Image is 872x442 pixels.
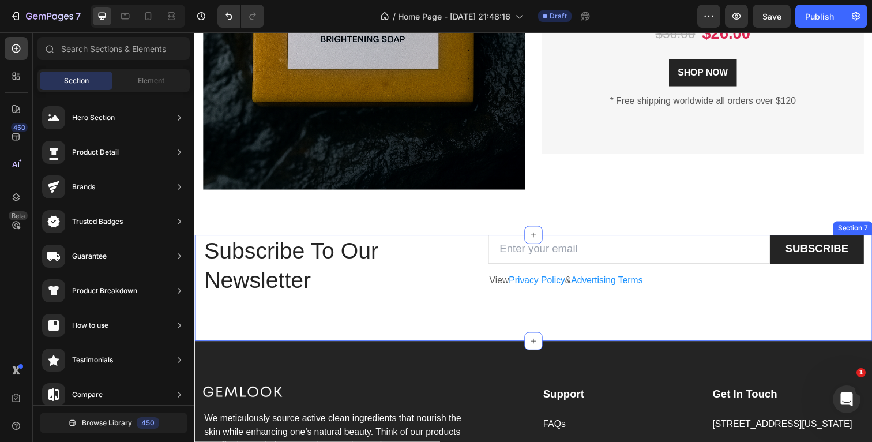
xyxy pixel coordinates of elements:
[494,35,545,48] div: SHOP NOW
[588,207,683,237] button: SUBSCRIBE
[72,147,119,158] div: Product Detail
[138,76,164,86] span: Element
[72,250,107,262] div: Guarantee
[217,5,264,28] div: Undo/Redo
[72,285,137,297] div: Product Breakdown
[72,112,115,123] div: Hero Section
[300,207,588,237] input: Enter your email
[603,215,668,229] div: SUBSCRIBE
[64,76,89,86] span: Section
[550,11,567,21] span: Draft
[72,389,103,400] div: Compare
[356,394,509,407] p: FAQs
[365,63,673,77] p: * Free shipping worldwide all orders over $120
[37,37,190,60] input: Search Sections & Elements
[484,28,554,55] button: SHOP NOW
[194,32,872,442] iframe: Design area
[72,354,113,366] div: Testimonials
[10,208,281,268] p: Subscribe To Our Newsletter
[762,12,781,21] span: Save
[753,5,791,28] button: Save
[356,363,509,377] p: Support
[9,211,28,220] div: Beta
[529,394,682,407] p: [STREET_ADDRESS][US_STATE]
[321,249,378,259] a: Privacy Policy
[5,5,86,28] button: 7
[856,368,866,377] span: 1
[398,10,510,23] span: Home Page - [DATE] 21:48:16
[72,216,123,227] div: Trusted Badges
[11,123,28,132] div: 450
[72,181,95,193] div: Brands
[10,388,279,429] p: We meticulously source active clean ingredients that nourish the skin while enhancing one’s natur...
[76,9,81,23] p: 7
[9,362,89,373] img: Alt Image
[82,418,132,428] span: Browse Library
[805,10,834,23] div: Publish
[137,417,159,429] div: 450
[529,363,682,377] p: Get In Touch
[393,10,396,23] span: /
[833,385,860,413] iframe: Intercom live chat
[655,195,690,205] div: Section 7
[301,247,682,261] p: View &
[72,320,108,331] div: How to use
[385,249,458,259] a: Advertising Terms
[40,413,187,433] button: Browse Library450
[795,5,844,28] button: Publish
